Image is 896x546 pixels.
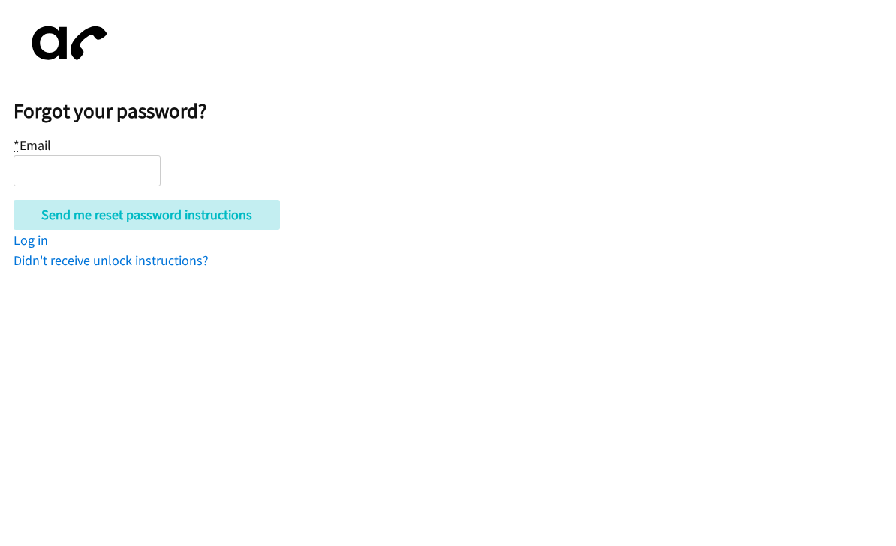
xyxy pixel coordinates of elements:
[14,231,48,249] a: Log in
[14,200,280,230] input: Send me reset password instructions
[14,137,20,154] abbr: required
[14,14,119,73] img: aphone-8a226864a2ddd6a5e75d1ebefc011f4aa8f32683c2d82f3fb0802fe031f96514.svg
[14,252,209,269] a: Didn't receive unlock instructions?
[14,98,896,124] h2: Forgot your password?
[14,137,51,154] label: Email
